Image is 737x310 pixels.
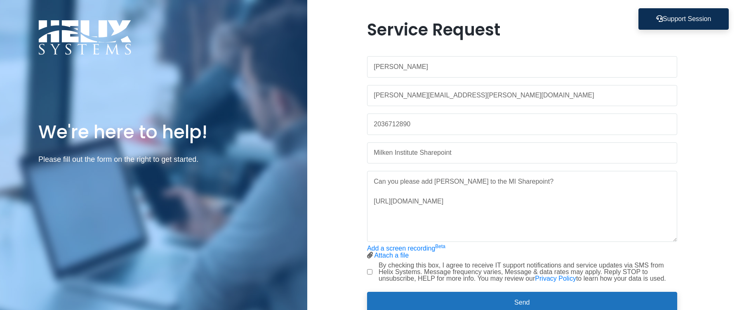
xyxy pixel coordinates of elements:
h1: Service Request [367,20,677,40]
a: Attach a file [374,252,409,259]
a: Privacy Policy [535,275,576,282]
input: Name [367,56,677,78]
input: Work Email [367,85,677,106]
h1: We're here to help! [38,120,268,144]
p: Please fill out the form on the right to get started. [38,154,268,166]
input: Subject [367,142,677,164]
button: Support Session [638,8,729,30]
img: Logo [38,20,132,55]
sup: Beta [435,244,445,249]
label: By checking this box, I agree to receive IT support notifications and service updates via SMS fro... [379,262,677,282]
a: Add a screen recordingBeta [367,245,445,252]
input: Phone Number [367,114,677,135]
